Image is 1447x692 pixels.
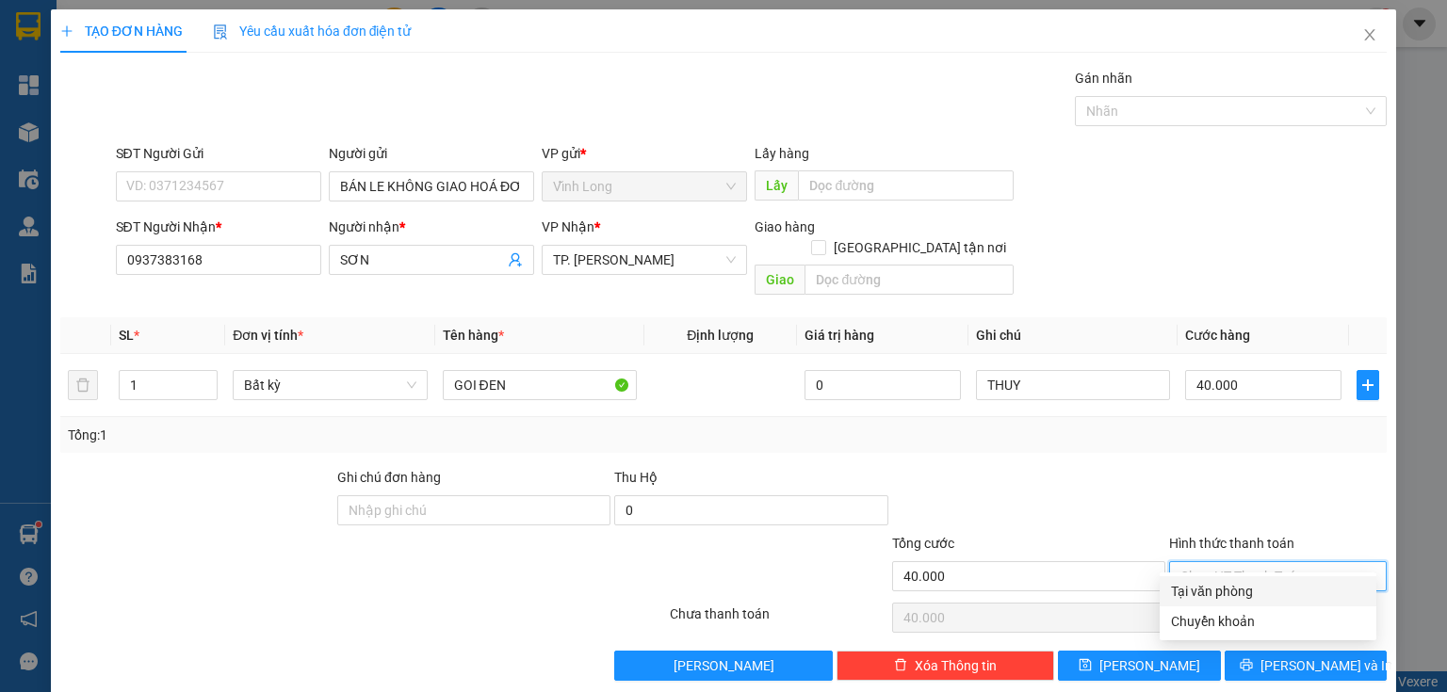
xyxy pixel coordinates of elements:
[614,651,832,681] button: [PERSON_NAME]
[837,651,1054,681] button: deleteXóa Thông tin
[805,265,1014,295] input: Dọc đường
[213,24,228,40] img: icon
[1240,658,1253,673] span: printer
[1225,651,1388,681] button: printer[PERSON_NAME] và In
[1260,655,1392,676] span: [PERSON_NAME] và In
[1171,611,1365,632] div: Chuyển khoản
[16,16,109,61] div: Vĩnh Long
[614,470,658,485] span: Thu Hộ
[798,170,1014,201] input: Dọc đường
[16,18,45,38] span: Gửi:
[68,370,98,400] button: delete
[892,536,954,551] span: Tổng cước
[119,328,134,343] span: SL
[68,425,560,445] div: Tổng: 1
[1358,378,1378,393] span: plus
[233,328,303,343] span: Đơn vị tính
[894,658,907,673] span: delete
[553,172,736,201] span: Vĩnh Long
[976,370,1170,400] input: Ghi Chú
[60,24,73,38] span: plus
[1185,328,1250,343] span: Cước hàng
[1058,651,1221,681] button: save[PERSON_NAME]
[542,219,594,234] span: VP Nhận
[668,603,889,636] div: Chưa thanh toán
[1099,655,1200,676] span: [PERSON_NAME]
[553,246,736,274] span: TP. Hồ Chí Minh
[1169,536,1294,551] label: Hình thức thanh toán
[542,143,747,164] div: VP gửi
[755,146,809,161] span: Lấy hàng
[122,84,273,110] div: 0937336447
[755,265,805,295] span: Giao
[755,219,815,234] span: Giao hàng
[443,370,637,400] input: VD: Bàn, Ghế
[122,18,168,38] span: Nhận:
[329,143,534,164] div: Người gửi
[16,61,109,152] div: BÁN LE KHÔNG GIAO HOÁ ĐƠN
[213,24,412,39] span: Yêu cầu xuất hóa đơn điện tử
[687,328,754,343] span: Định lượng
[122,16,273,61] div: TP. [PERSON_NAME]
[337,495,610,525] input: Ghi chú đơn hàng
[1357,370,1379,400] button: plus
[60,24,183,39] span: TẠO ĐƠN HÀNG
[508,252,523,267] span: user-add
[443,328,504,343] span: Tên hàng
[915,655,997,676] span: Xóa Thông tin
[674,655,774,676] span: [PERSON_NAME]
[116,217,321,237] div: SĐT Người Nhận
[1079,658,1092,673] span: save
[805,370,961,400] input: 0
[329,217,534,237] div: Người nhận
[755,170,798,201] span: Lấy
[1343,9,1396,62] button: Close
[122,61,273,84] div: TRƯỜNG GIANG
[1362,27,1377,42] span: close
[826,237,1014,258] span: [GEOGRAPHIC_DATA] tận nơi
[1075,71,1132,86] label: Gán nhãn
[968,317,1178,354] th: Ghi chú
[805,328,874,343] span: Giá trị hàng
[244,371,415,399] span: Bất kỳ
[116,143,321,164] div: SĐT Người Gửi
[1171,581,1365,602] div: Tại văn phòng
[337,470,441,485] label: Ghi chú đơn hàng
